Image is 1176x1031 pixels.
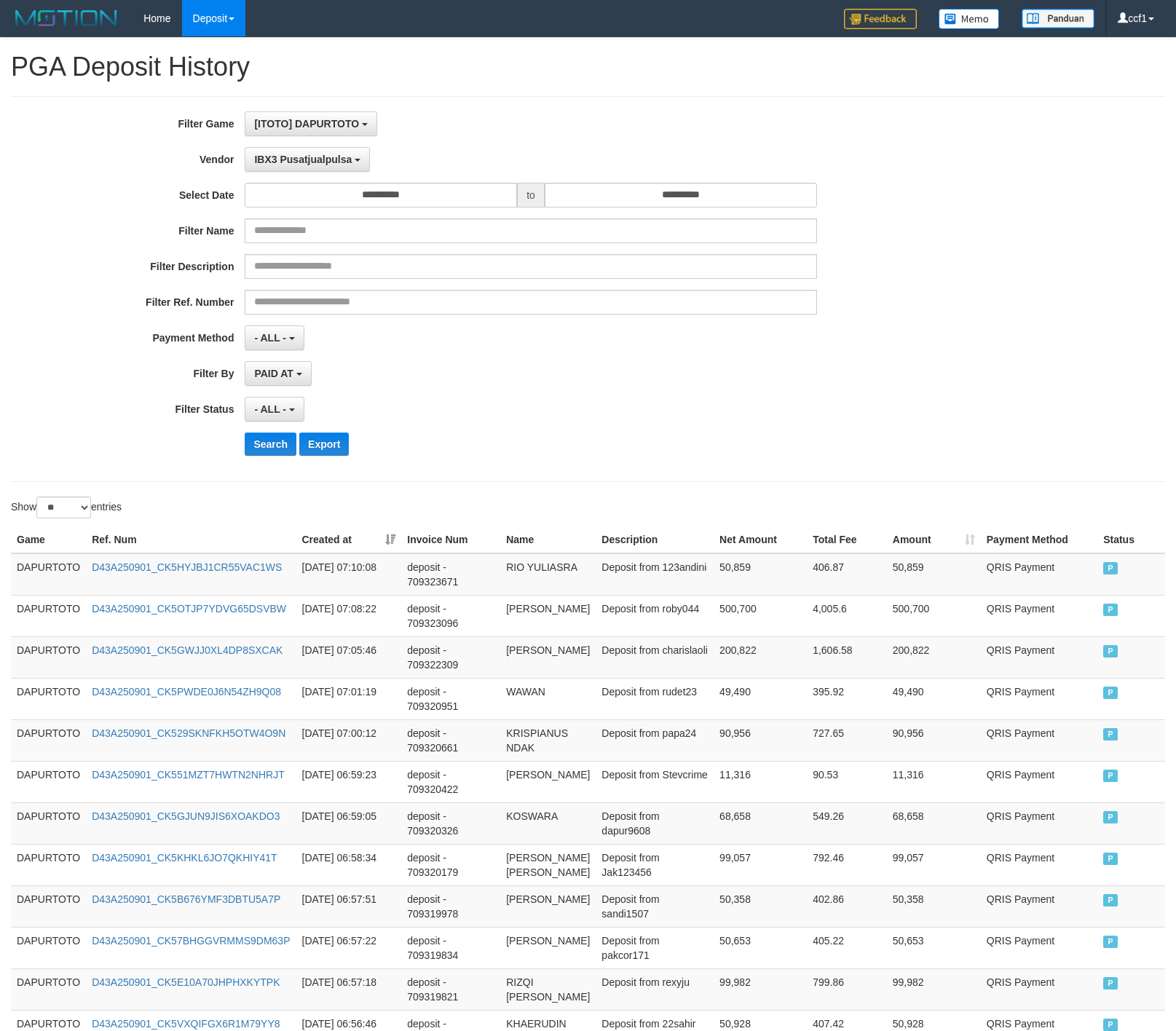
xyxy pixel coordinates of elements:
span: PAID [1103,977,1118,989]
span: IBX3 Pusatjualpulsa [254,154,352,165]
td: [PERSON_NAME] [500,761,596,802]
td: DAPURTOTO [11,844,86,885]
td: RIZQI [PERSON_NAME] [500,968,596,1010]
td: 405.22 [807,927,887,968]
a: D43A250901_CK5PWDE0J6N54ZH9Q08 [92,686,281,698]
td: 99,982 [714,968,807,1010]
td: [DATE] 07:08:22 [296,595,402,636]
a: D43A250901_CK5KHKL6JO7QKHIY41T [92,852,277,864]
td: KRISPIANUS NDAK [500,719,596,761]
td: 49,490 [714,678,807,719]
th: Description [596,526,714,553]
th: Net Amount [714,526,807,553]
td: 90,956 [714,719,807,761]
span: PAID [1103,894,1118,906]
td: 4,005.6 [807,595,887,636]
td: Deposit from Stevcrime [596,761,714,802]
th: Created at: activate to sort column ascending [296,526,402,553]
td: deposit - 709322309 [401,636,500,678]
td: QRIS Payment [981,678,1097,719]
th: Status [1097,526,1165,553]
td: KOSWARA [500,802,596,844]
span: PAID [1103,1019,1118,1031]
a: D43A250901_CK5E10A70JHPHXKYTPK [92,976,280,988]
td: deposit - 709320661 [401,719,500,761]
button: IBX3 Pusatjualpulsa [245,147,370,172]
td: 99,982 [887,968,981,1010]
span: PAID [1103,604,1118,616]
td: [DATE] 06:57:51 [296,885,402,927]
td: deposit - 709323096 [401,595,500,636]
button: Export [299,432,349,456]
td: QRIS Payment [981,885,1097,927]
th: Name [500,526,596,553]
td: 406.87 [807,553,887,596]
td: 99,057 [714,844,807,885]
td: [PERSON_NAME] [500,636,596,678]
td: DAPURTOTO [11,595,86,636]
th: Invoice Num [401,526,500,553]
th: Game [11,526,86,553]
label: Show entries [11,497,122,518]
td: WAWAN [500,678,596,719]
td: 50,358 [714,885,807,927]
span: PAID [1103,562,1118,574]
td: QRIS Payment [981,968,1097,1010]
img: Feedback.jpg [844,9,917,29]
a: D43A250901_CK57BHGGVRMMS9DM63P [92,935,290,947]
td: [DATE] 06:58:34 [296,844,402,885]
td: 200,822 [714,636,807,678]
a: D43A250901_CK5HYJBJ1CR55VAC1WS [92,561,282,573]
td: 799.86 [807,968,887,1010]
td: 11,316 [887,761,981,802]
td: DAPURTOTO [11,761,86,802]
span: PAID [1103,936,1118,948]
span: PAID [1103,770,1118,782]
td: 1,606.58 [807,636,887,678]
td: QRIS Payment [981,595,1097,636]
img: MOTION_logo.png [11,7,122,29]
td: 500,700 [714,595,807,636]
td: 68,658 [887,802,981,844]
td: QRIS Payment [981,761,1097,802]
td: 50,653 [887,927,981,968]
span: PAID [1103,687,1118,699]
td: Deposit from rexyju [596,968,714,1010]
td: [DATE] 07:05:46 [296,636,402,678]
td: [PERSON_NAME] [500,595,596,636]
button: PAID AT [245,361,311,386]
img: Button%20Memo.svg [939,9,1000,29]
td: DAPURTOTO [11,885,86,927]
td: 200,822 [887,636,981,678]
td: DAPURTOTO [11,636,86,678]
span: PAID [1103,811,1118,823]
a: D43A250901_CK551MZT7HWTN2NHRJT [92,769,285,781]
td: 50,859 [714,553,807,596]
td: Deposit from dapur9608 [596,802,714,844]
th: Payment Method [981,526,1097,553]
td: QRIS Payment [981,636,1097,678]
td: 50,653 [714,927,807,968]
td: 68,658 [714,802,807,844]
td: QRIS Payment [981,927,1097,968]
td: deposit - 709319978 [401,885,500,927]
a: D43A250901_CK5OTJP7YDVG65DSVBW [92,603,286,615]
td: deposit - 709319834 [401,927,500,968]
td: RIO YULIASRA [500,553,596,596]
td: 90,956 [887,719,981,761]
td: deposit - 709320422 [401,761,500,802]
td: QRIS Payment [981,844,1097,885]
button: [ITOTO] DAPURTOTO [245,111,377,136]
td: QRIS Payment [981,553,1097,596]
a: D43A250901_CK5GJUN9JIS6XOAKDO3 [92,810,280,822]
span: to [517,183,545,208]
td: DAPURTOTO [11,553,86,596]
a: D43A250901_CK529SKNFKH5OTW4O9N [92,727,285,739]
span: - ALL - [254,403,286,415]
td: [DATE] 07:00:12 [296,719,402,761]
td: [DATE] 06:59:23 [296,761,402,802]
span: - ALL - [254,332,286,344]
td: Deposit from charislaoli [596,636,714,678]
th: Total Fee [807,526,887,553]
td: 727.65 [807,719,887,761]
